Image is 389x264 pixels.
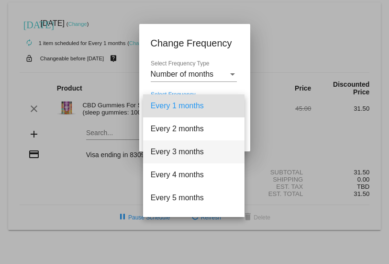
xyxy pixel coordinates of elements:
span: Every 4 months [151,163,237,186]
span: Every 1 months [151,94,237,117]
span: Every 2 months [151,117,237,140]
span: Every 6 months [151,209,237,232]
span: Every 5 months [151,186,237,209]
span: Every 3 months [151,140,237,163]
